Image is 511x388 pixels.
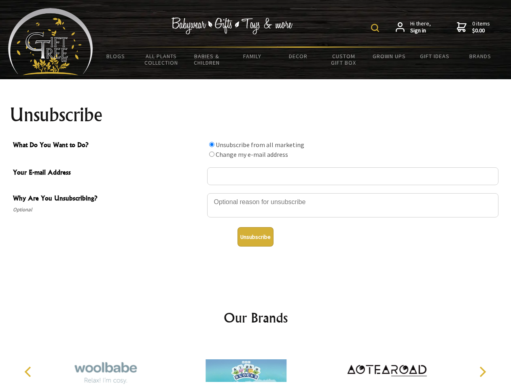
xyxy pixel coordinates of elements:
[366,48,412,65] a: Grown Ups
[410,27,431,34] strong: Sign in
[13,205,203,215] span: Optional
[93,48,139,65] a: BLOGS
[321,48,367,71] a: Custom Gift Box
[10,105,502,124] h1: Unsubscribe
[410,20,431,34] span: Hi there,
[216,150,288,158] label: Change my e-mail address
[209,142,214,147] input: What Do You Want to Do?
[396,20,431,34] a: Hi there,Sign in
[139,48,184,71] a: All Plants Collection
[458,48,503,65] a: Brands
[13,167,203,179] span: Your E-mail Address
[13,193,203,205] span: Why Are You Unsubscribing?
[371,24,379,32] img: product search
[472,27,490,34] strong: $0.00
[16,308,495,327] h2: Our Brands
[457,20,490,34] a: 0 items$0.00
[20,363,38,381] button: Previous
[237,227,274,247] button: Unsubscribe
[184,48,230,71] a: Babies & Children
[230,48,276,65] a: Family
[275,48,321,65] a: Decor
[472,20,490,34] span: 0 items
[209,152,214,157] input: What Do You Want to Do?
[172,17,293,34] img: Babywear - Gifts - Toys & more
[13,140,203,152] span: What Do You Want to Do?
[473,363,491,381] button: Next
[216,141,304,149] label: Unsubscribe from all marketing
[8,8,93,75] img: Babyware - Gifts - Toys and more...
[207,193,498,217] textarea: Why Are You Unsubscribing?
[207,167,498,185] input: Your E-mail Address
[412,48,458,65] a: Gift Ideas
